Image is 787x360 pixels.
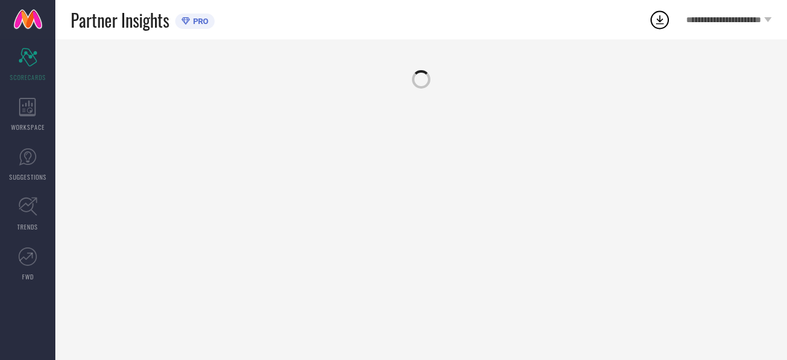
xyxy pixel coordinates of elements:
span: FWD [22,272,34,281]
span: SUGGESTIONS [9,172,47,182]
span: TRENDS [17,222,38,231]
span: SCORECARDS [10,73,46,82]
span: WORKSPACE [11,122,45,132]
span: PRO [190,17,208,26]
span: Partner Insights [71,7,169,33]
div: Open download list [649,9,671,31]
